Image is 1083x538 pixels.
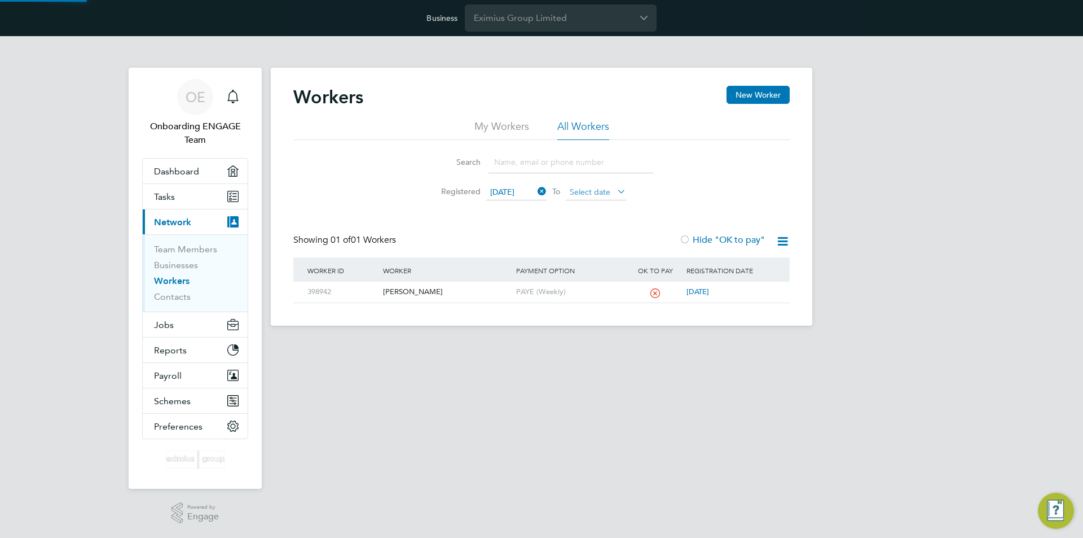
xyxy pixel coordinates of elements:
button: Engage Resource Center [1038,493,1074,529]
input: Name, email or phone number [488,151,653,173]
label: Registered [430,186,481,196]
nav: Main navigation [129,68,262,489]
span: Schemes [154,396,191,406]
button: Preferences [143,414,248,439]
a: Businesses [154,260,198,270]
a: 398942[PERSON_NAME]PAYE (Weekly)[DATE] [305,281,778,291]
div: Network [143,234,248,312]
button: New Worker [727,86,790,104]
button: Payroll [143,363,248,388]
a: Go to home page [142,450,248,469]
div: Registration Date [684,257,778,283]
div: Worker [380,257,513,283]
span: [DATE] [490,187,514,197]
div: PAYE (Weekly) [513,282,627,303]
span: Reports [154,345,187,356]
div: Worker ID [305,257,380,283]
li: All Workers [557,120,609,140]
span: Network [154,217,191,228]
a: Dashboard [143,159,248,183]
div: [PERSON_NAME] [380,282,513,303]
span: Engage [187,512,219,522]
img: eximius-logo-retina.png [166,450,224,469]
a: Team Members [154,244,217,255]
span: 01 Workers [331,234,396,246]
div: 398942 [305,282,380,303]
a: Powered byEngage [171,502,219,524]
a: OEOnboarding ENGAGE Team [142,79,248,147]
span: Payroll [154,370,182,381]
span: Onboarding ENGAGE Team [142,120,248,147]
span: Dashboard [154,166,199,177]
span: Jobs [154,320,174,330]
a: Contacts [154,291,191,302]
button: Reports [143,338,248,362]
h2: Workers [293,86,363,108]
label: Search [430,157,481,167]
span: To [549,184,563,199]
div: OK to pay [627,257,684,283]
div: Showing [293,234,398,246]
span: Tasks [154,191,175,202]
span: OE [186,90,205,104]
li: My Workers [474,120,529,140]
div: Payment Option [513,257,627,283]
a: Workers [154,275,190,286]
span: Powered by [187,502,219,512]
a: Tasks [143,184,248,209]
span: Preferences [154,421,202,432]
button: Network [143,209,248,234]
button: Jobs [143,312,248,337]
span: [DATE] [686,287,709,296]
span: Select date [570,187,610,197]
span: 01 of [331,234,351,246]
label: Business [426,13,457,23]
button: Schemes [143,388,248,413]
label: Hide "OK to pay" [679,234,765,246]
